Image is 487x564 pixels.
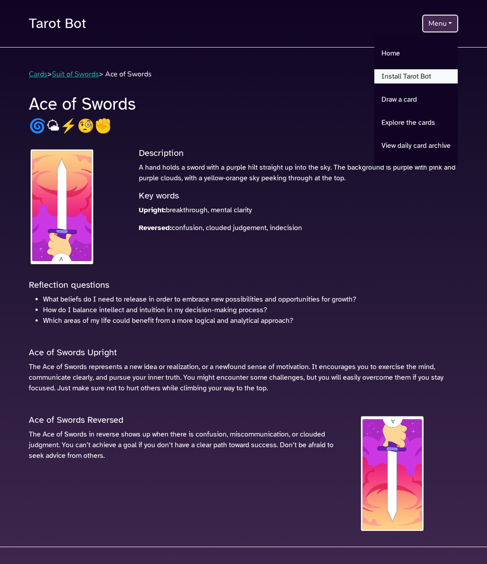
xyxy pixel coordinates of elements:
[43,315,458,326] li: Which areas of my life could benefit from a more logical and analytical approach?
[29,118,458,134] h2: 🌀🌤⚡️🧐✊
[139,206,166,214] span: Upright:
[139,191,458,201] h3: Key words
[29,148,95,266] img: henBY2N.png
[139,205,458,215] p: breakthrough, mental clarity
[139,223,172,232] span: Reversed:
[43,305,458,315] li: How do I balance intellect and intuition in my decision-making process?
[374,69,458,83] a: Install Tarot Bot
[422,15,458,32] button: Menu
[43,294,458,305] li: What beliefs do I need to release in order to embrace new possibilities and opportunities for gro...
[139,222,458,233] p: confusion, clouded judgement, indecision
[29,429,348,461] p: The Ace of Swords in reverse shows up when there is confusion, miscommunication, or clouded judgm...
[29,361,458,393] p: The Ace of Swords represents a new idea or realization, or a newfound sense of motivation. It enc...
[29,415,348,425] h3: Ace of Swords Reversed
[374,115,458,130] a: Explore the cards
[29,347,458,358] h3: Ace of Swords Upright
[359,415,425,532] img: pcF1bU7.png
[139,148,458,159] h3: Description
[29,280,458,290] h3: Reflection questions
[374,139,458,153] a: View daily card archive
[29,94,458,114] h1: Ace of Swords
[139,162,458,183] p: A hand holds a sword with a purple hilt straight up into the sky. The background is purple with p...
[24,69,463,79] div: > > Ace of Swords
[29,69,47,79] a: Cards
[52,69,99,79] a: Suit of Swords
[374,92,458,107] a: Draw a card
[29,11,86,36] a: Tarot Bot
[374,46,458,60] a: Home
